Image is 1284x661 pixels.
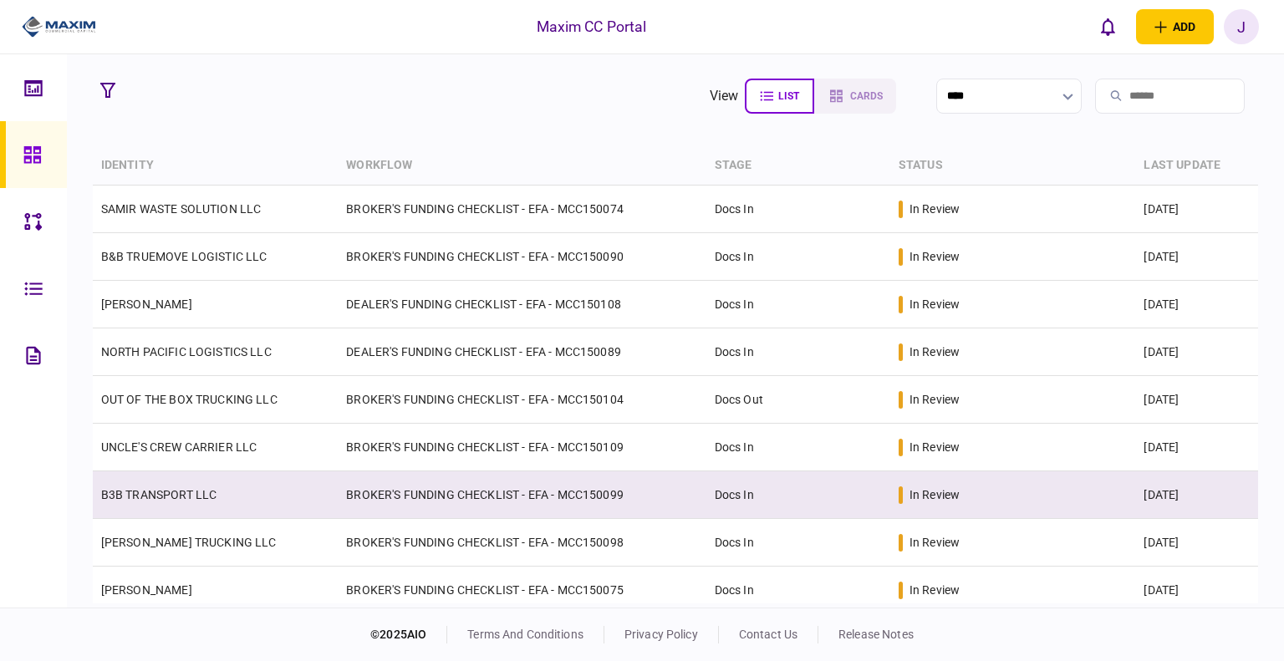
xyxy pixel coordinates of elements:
[338,328,706,376] td: DEALER'S FUNDING CHECKLIST - EFA - MCC150089
[537,16,647,38] div: Maxim CC Portal
[1224,9,1259,44] button: J
[467,628,583,641] a: terms and conditions
[338,567,706,614] td: BROKER'S FUNDING CHECKLIST - EFA - MCC150075
[101,345,272,358] a: NORTH PACIFIC LOGISTICS LLC
[706,519,890,567] td: Docs In
[710,86,739,106] div: view
[706,281,890,328] td: Docs In
[706,424,890,471] td: Docs In
[909,534,960,551] div: in review
[1135,281,1258,328] td: [DATE]
[1135,424,1258,471] td: [DATE]
[101,440,257,454] a: UNCLE'S CREW CARRIER LLC
[706,471,890,519] td: Docs In
[1135,146,1258,186] th: last update
[101,488,217,501] a: B3B TRANSPORT LLC
[706,567,890,614] td: Docs In
[1135,567,1258,614] td: [DATE]
[909,391,960,408] div: in review
[909,201,960,217] div: in review
[338,424,706,471] td: BROKER'S FUNDING CHECKLIST - EFA - MCC150109
[706,328,890,376] td: Docs In
[1135,471,1258,519] td: [DATE]
[909,486,960,503] div: in review
[909,248,960,265] div: in review
[624,628,698,641] a: privacy policy
[909,439,960,455] div: in review
[22,14,96,39] img: client company logo
[101,250,267,263] a: B&B TRUEMOVE LOGISTIC LLC
[101,202,262,216] a: SAMIR WASTE SOLUTION LLC
[370,626,447,643] div: © 2025 AIO
[1135,186,1258,233] td: [DATE]
[706,233,890,281] td: Docs In
[838,628,914,641] a: release notes
[1136,9,1214,44] button: open adding identity options
[909,582,960,598] div: in review
[909,296,960,313] div: in review
[101,297,192,311] a: [PERSON_NAME]
[706,146,890,186] th: stage
[1135,376,1258,424] td: [DATE]
[778,90,799,102] span: list
[93,146,339,186] th: identity
[745,79,814,114] button: list
[338,146,706,186] th: workflow
[739,628,797,641] a: contact us
[909,343,960,360] div: in review
[1091,9,1126,44] button: open notifications list
[338,519,706,567] td: BROKER'S FUNDING CHECKLIST - EFA - MCC150098
[101,393,278,406] a: OUT OF THE BOX TRUCKING LLC
[706,186,890,233] td: Docs In
[338,471,706,519] td: BROKER'S FUNDING CHECKLIST - EFA - MCC150099
[338,376,706,424] td: BROKER'S FUNDING CHECKLIST - EFA - MCC150104
[1135,328,1258,376] td: [DATE]
[850,90,883,102] span: cards
[338,186,706,233] td: BROKER'S FUNDING CHECKLIST - EFA - MCC150074
[1135,519,1258,567] td: [DATE]
[1135,233,1258,281] td: [DATE]
[101,583,192,597] a: [PERSON_NAME]
[706,376,890,424] td: Docs Out
[338,281,706,328] td: DEALER'S FUNDING CHECKLIST - EFA - MCC150108
[101,536,277,549] a: [PERSON_NAME] TRUCKING LLC
[890,146,1136,186] th: status
[814,79,896,114] button: cards
[338,233,706,281] td: BROKER'S FUNDING CHECKLIST - EFA - MCC150090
